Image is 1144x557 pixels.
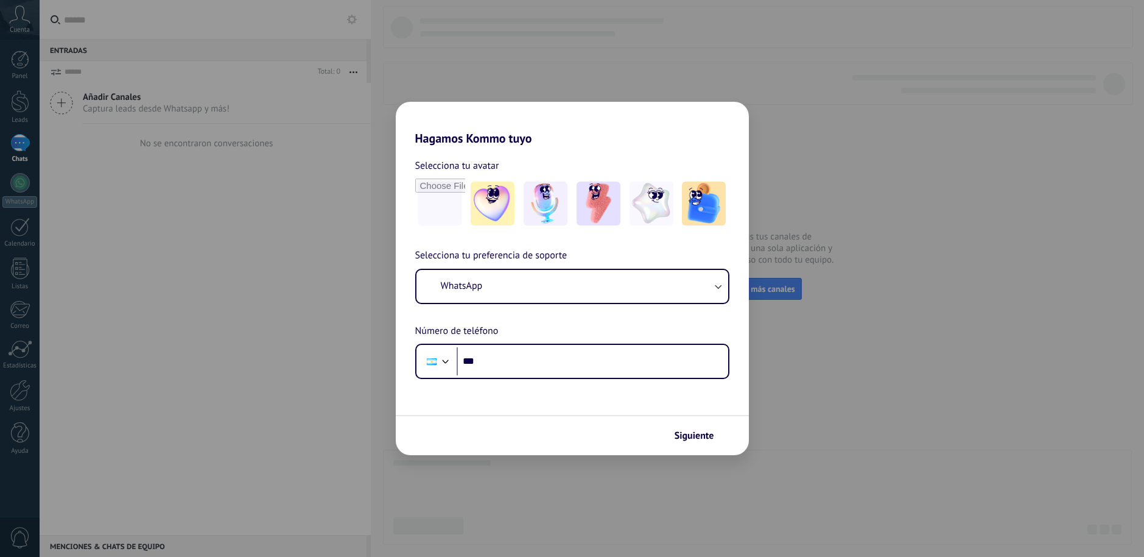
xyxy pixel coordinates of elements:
[420,349,443,374] div: Argentina: + 54
[415,158,499,174] span: Selecciona tu avatar
[577,182,620,225] img: -3.jpeg
[416,270,728,303] button: WhatsApp
[524,182,567,225] img: -2.jpeg
[471,182,514,225] img: -1.jpeg
[396,102,749,146] h2: Hagamos Kommo tuyo
[675,431,714,440] span: Siguiente
[630,182,673,225] img: -4.jpeg
[415,324,499,339] span: Número de teléfono
[682,182,726,225] img: -5.jpeg
[669,425,731,446] button: Siguiente
[441,280,483,292] span: WhatsApp
[415,248,567,264] span: Selecciona tu preferencia de soporte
